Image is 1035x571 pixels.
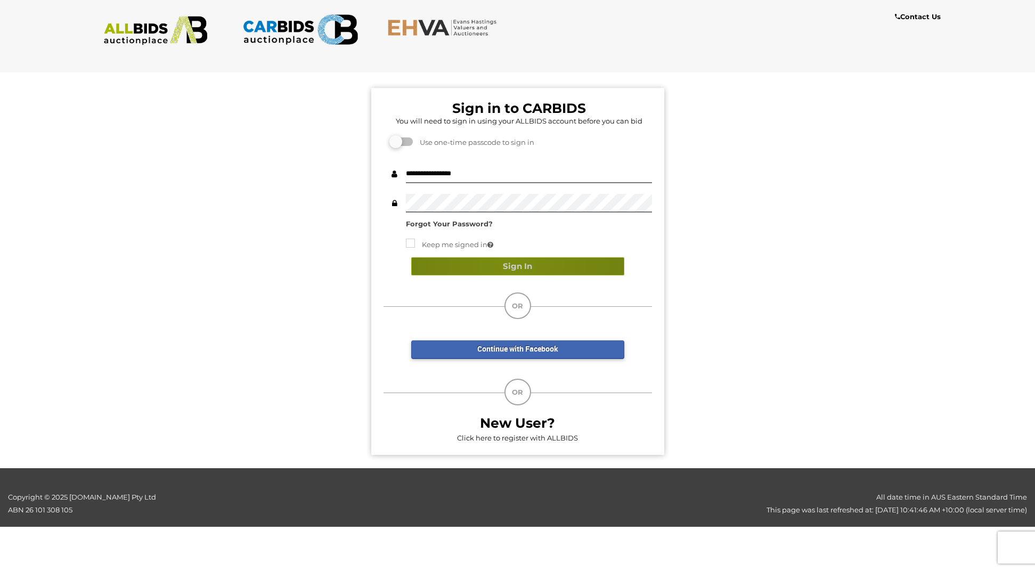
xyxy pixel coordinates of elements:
label: Keep me signed in [406,239,493,251]
b: Sign in to CARBIDS [452,100,586,116]
span: Use one-time passcode to sign in [414,138,534,146]
a: Forgot Your Password? [406,219,493,228]
h5: You will need to sign in using your ALLBIDS account before you can bid [386,117,652,125]
img: CARBIDS.com.au [242,11,358,48]
a: Continue with Facebook [411,340,624,359]
div: OR [504,379,531,405]
b: Contact Us [895,12,941,21]
img: ALLBIDS.com.au [98,16,214,45]
div: All date time in AUS Eastern Standard Time This page was last refreshed at: [DATE] 10:41:46 AM +1... [259,491,1035,516]
button: Sign In [411,257,624,276]
div: OR [504,292,531,319]
a: Contact Us [895,11,943,23]
b: New User? [480,415,555,431]
a: Click here to register with ALLBIDS [457,434,578,442]
img: EHVA.com.au [387,19,503,36]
